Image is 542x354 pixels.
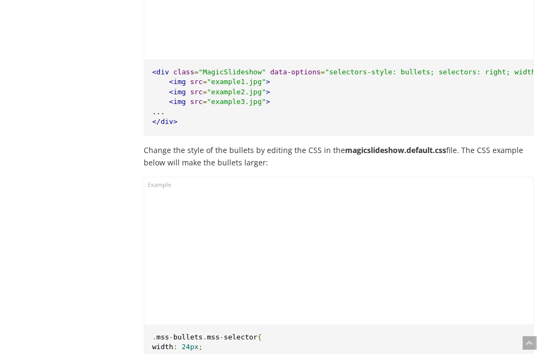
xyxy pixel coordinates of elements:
[203,333,207,341] span: .
[207,333,220,341] span: mss
[190,78,202,86] span: src
[152,108,165,116] span: ...
[207,88,266,96] span: "example2.jpg"
[173,343,178,351] span: :
[199,343,203,351] span: ;
[345,145,446,155] strong: magicslideshow.default.css
[199,68,266,76] span: "MagicSlideshow"
[152,117,178,126] span: </div>
[257,333,262,341] span: {
[270,68,321,76] span: data-options
[173,333,203,341] span: bullets
[152,343,173,351] span: width
[266,98,270,106] span: >
[152,68,169,76] span: <div
[203,98,207,106] span: =
[190,88,202,96] span: src
[173,68,194,76] span: class
[169,78,186,86] span: <img
[321,68,325,76] span: =
[152,333,157,341] span: .
[169,333,173,341] span: -
[220,333,224,341] span: -
[266,78,270,86] span: >
[203,88,207,96] span: =
[203,78,207,86] span: =
[144,144,534,169] p: Change the style of the bullets by editing the CSS in the file. The CSS example below will make t...
[169,98,186,106] span: <img
[169,88,186,96] span: <img
[207,78,266,86] span: "example1.jpg"
[157,333,169,341] span: mss
[190,98,202,106] span: src
[207,98,266,106] span: "example3.jpg"
[194,68,199,76] span: =
[224,333,258,341] span: selector
[266,88,270,96] span: >
[182,343,199,351] span: 24px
